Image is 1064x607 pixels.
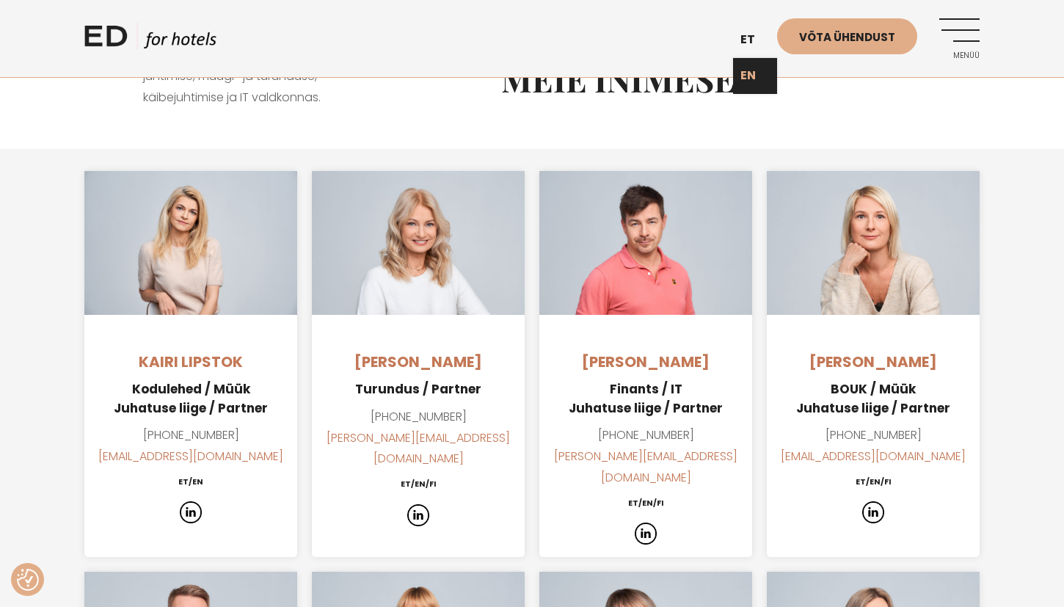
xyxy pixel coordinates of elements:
a: [PERSON_NAME][EMAIL_ADDRESS][DOMAIN_NAME] [327,429,510,468]
h4: [PERSON_NAME] [767,351,980,373]
a: Võta ühendust [777,18,917,54]
h4: [PERSON_NAME] [539,351,752,373]
img: icon-in.png [862,501,884,523]
p: [PHONE_NUMBER] [84,425,297,468]
h6: ET/EN/FI [767,475,980,489]
img: icon-in.png [635,523,657,545]
h5: Turundus / Partner [312,380,525,399]
h6: ET/EN/FI [539,496,752,510]
a: [EMAIL_ADDRESS][DOMAIN_NAME] [781,448,966,465]
p: [PHONE_NUMBER] [767,425,980,468]
h4: Kairi Lipstok [84,351,297,373]
a: [PERSON_NAME][EMAIL_ADDRESS][DOMAIN_NAME] [554,448,737,486]
p: [PHONE_NUMBER] [539,425,752,488]
a: Menüü [939,18,980,59]
h5: BOUK / Müük Juhatuse liige / Partner [767,380,980,418]
img: Revisit consent button [17,569,39,591]
p: [PHONE_NUMBER] [312,407,525,470]
h5: Kodulehed / Müük Juhatuse liige / Partner [84,380,297,418]
a: ED HOTELS [84,22,216,59]
img: icon-in.png [180,501,202,523]
h2: Meie inimesed [501,59,921,98]
a: et [733,22,777,58]
a: [EMAIL_ADDRESS][DOMAIN_NAME] [98,448,283,465]
h4: [PERSON_NAME] [312,351,525,373]
img: icon-in.png [407,504,429,526]
a: EN [733,58,777,94]
h5: Finants / IT Juhatuse liige / Partner [539,380,752,418]
h6: ET/EN [84,475,297,489]
span: Menüü [939,51,980,60]
button: Nõusolekueelistused [17,569,39,591]
h6: ET/EN/FI [312,477,525,491]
